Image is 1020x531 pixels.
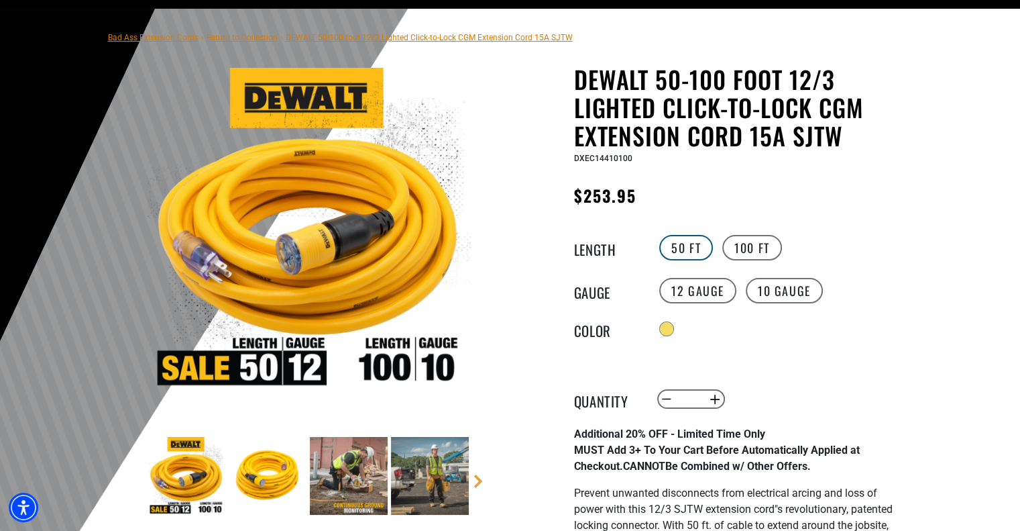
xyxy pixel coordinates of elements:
[623,460,665,473] span: CANNOT
[207,33,278,42] a: Return to Collection
[280,33,283,42] span: ›
[574,391,641,408] label: Quantity
[574,65,903,150] h1: DEWALT 50-100 foot 12/3 Lighted Click-to-Lock CGM Extension Cord 15A SJTW
[574,239,641,256] legend: Length
[9,493,38,522] div: Accessibility Menu
[722,235,782,260] label: 100 FT
[471,475,485,488] a: Next
[201,33,204,42] span: ›
[574,183,637,207] span: $253.95
[574,320,641,338] legend: Color
[659,278,736,303] label: 12 Gauge
[108,29,573,45] nav: breadcrumbs
[746,278,823,303] label: 10 Gauge
[574,444,860,473] strong: MUST Add 3+ To Your Cart Before Automatically Applied at Checkout. Be Combined w/ Other Offers.
[659,235,713,260] label: 50 FT
[286,33,573,42] span: DEWALT 50-100 foot 12/3 Lighted Click-to-Lock CGM Extension Cord 15A SJTW
[574,428,765,440] strong: Additional 20% OFF - Limited Time Only
[574,154,632,163] span: DXEC14410100
[108,33,199,42] a: Bad Ass Extension Cords
[574,282,641,299] legend: Gauge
